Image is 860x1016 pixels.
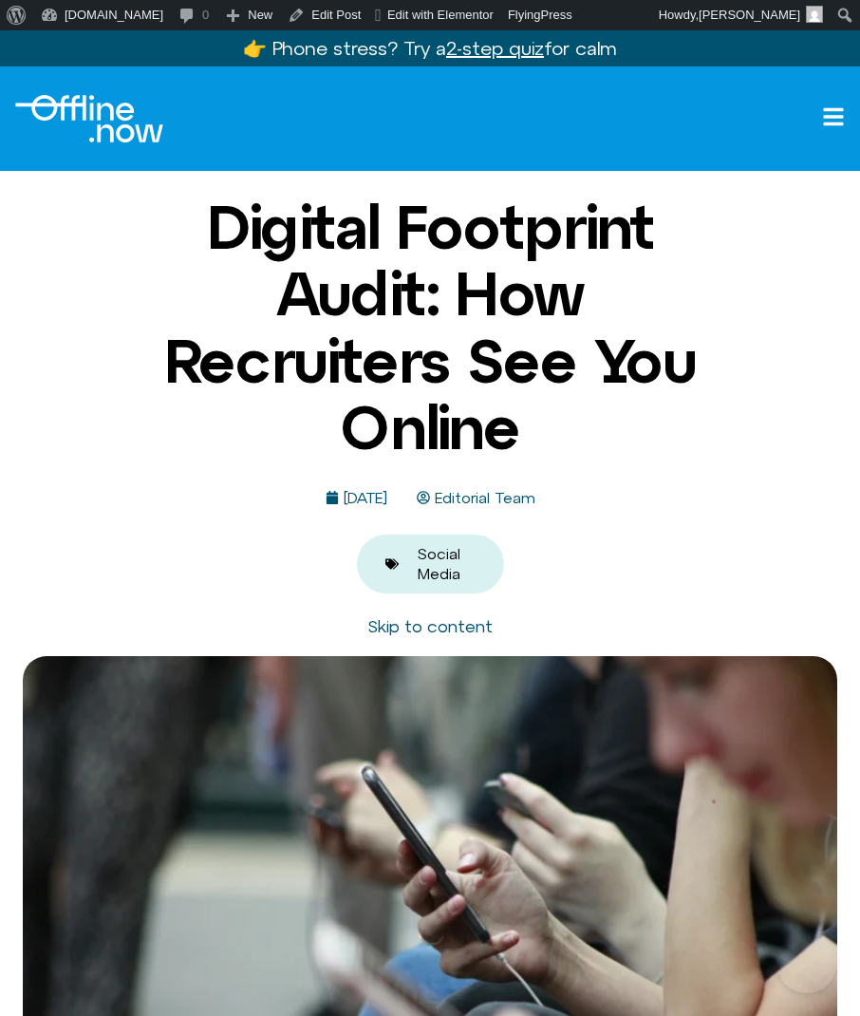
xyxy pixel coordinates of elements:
[776,932,837,993] iframe: Botpress
[699,8,800,22] span: [PERSON_NAME]
[446,37,544,59] u: 2-step quiz
[387,8,494,22] span: Edit with Elementor
[15,95,163,142] img: Offline.Now logo in white. Text of the words offline.now with a line going through the "O"
[243,37,617,59] a: 👉 Phone stress? Try a2-step quizfor calm
[822,105,845,128] a: Open menu
[344,489,387,506] time: [DATE]
[418,545,460,582] a: Social Media
[367,616,493,636] a: Skip to content
[326,490,387,507] a: [DATE]
[15,95,163,142] div: Logo
[136,194,724,461] h1: Digital Footprint Audit: How Recruiters See You Online
[430,490,535,507] span: Editorial Team
[417,490,535,507] a: Editorial Team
